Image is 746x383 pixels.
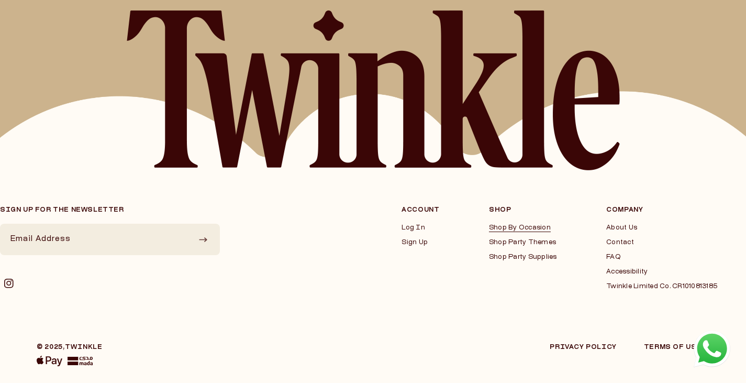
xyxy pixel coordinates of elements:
[192,224,215,255] button: Subscribe
[489,238,557,247] a: Shop Party Themes
[550,344,616,351] a: Privacy Policy
[489,207,557,213] h3: Shop
[606,238,717,247] a: Contact
[606,224,717,232] a: About Us
[606,253,717,261] a: FAQ
[402,238,439,247] a: Sign Up
[606,207,717,213] h3: Company
[606,282,717,291] a: Twinkle Limited Co. CR1010813185
[37,344,103,351] small: © 2025,
[606,268,717,276] a: Accessibility
[402,224,439,232] a: Log In
[644,344,702,351] a: Terms of Use
[402,207,439,213] h3: Account
[489,224,557,232] a: Shop By Occasion
[489,253,557,261] a: Shop Party Supplies
[65,344,103,351] a: Twinkle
